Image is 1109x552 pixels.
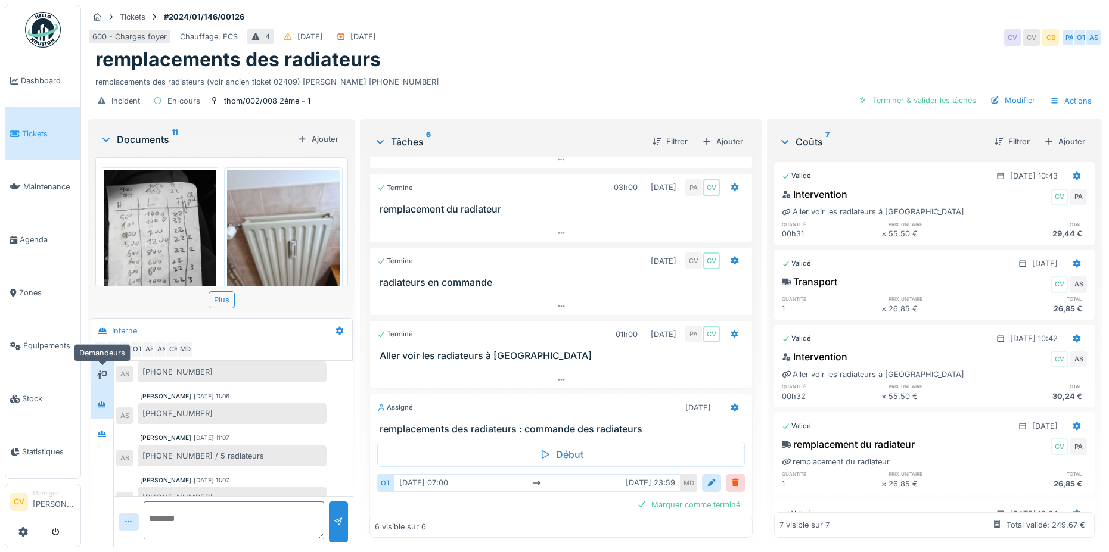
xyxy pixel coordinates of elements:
div: 1 [782,478,881,489]
h6: total [988,470,1087,478]
div: AB [141,341,158,358]
sup: 11 [172,132,178,146]
h6: quantité [782,295,881,302]
div: 600 - Charges foyer [92,31,167,42]
h6: quantité [782,220,881,228]
h3: remplacements des radiateurs : commande des radiateurs [380,423,748,435]
div: remplacements des radiateurs (voir ancien ticket 02409) [PERSON_NAME] [PHONE_NUMBER] [95,71,1095,88]
div: [DATE] 10:43 [1010,170,1058,182]
div: Filtrer [647,133,692,149]
span: Dashboard [21,75,76,86]
div: Intervention [782,350,847,364]
div: Actions [1045,92,1097,110]
div: AS [116,366,133,382]
div: [PERSON_NAME] [140,476,191,485]
div: Transport [782,275,837,289]
div: [PHONE_NUMBER] [138,361,327,382]
div: × [881,478,889,489]
h6: prix unitaire [889,470,987,478]
a: Équipements [5,319,80,372]
div: MD [681,474,697,491]
div: MA [117,341,134,358]
div: [PHONE_NUMBER] [138,403,327,424]
div: [DATE] [297,31,323,42]
div: 55,50 € [889,228,987,239]
div: Marquer comme terminé [632,497,745,513]
div: 7 visible sur 7 [779,519,830,531]
span: Stock [22,393,76,404]
div: CV [1051,276,1068,293]
div: En cours [167,95,200,107]
div: Validé [782,509,811,519]
div: [DATE] [1032,420,1058,432]
div: PA [105,341,122,358]
div: Tâches [374,135,643,149]
span: Maintenance [23,181,76,192]
div: Tickets [120,11,145,23]
div: 30,24 € [988,391,1087,402]
a: Tickets [5,107,80,160]
div: [DATE] 11:07 [194,434,229,442]
h6: prix unitaire [889,220,987,228]
div: [PHONE_NUMBER] [138,487,327,508]
div: CV [703,179,720,196]
div: PA [1061,29,1078,46]
div: Terminé [377,183,413,193]
h6: quantité [782,382,881,390]
a: Dashboard [5,54,80,107]
div: AS [1085,29,1102,46]
span: Agenda [20,234,76,245]
a: Agenda [5,213,80,266]
div: × [881,391,889,402]
h3: Aller voir les radiateurs à [GEOGRAPHIC_DATA] [380,350,748,361]
div: Ajouter [697,133,748,149]
div: Ajouter [293,131,343,147]
h3: radiateurs en commande [380,277,748,288]
a: Statistiques [5,425,80,478]
div: 26,85 € [889,303,987,314]
span: Statistiques [22,446,76,457]
div: [DATE] 11:07 [194,476,229,485]
span: Zones [19,287,76,298]
div: 26,85 € [988,478,1087,489]
div: 26,85 € [988,303,1087,314]
div: CB [165,341,182,358]
div: Début [377,442,745,467]
div: AS [1070,276,1087,293]
div: AS [116,492,133,509]
h1: remplacements des radiateurs [95,48,381,71]
div: [DATE] [651,329,676,340]
div: 00h32 [782,391,881,402]
div: [DATE] 13:34 [1010,508,1058,519]
div: Filtrer [989,133,1035,149]
div: 29,44 € [988,228,1087,239]
div: Chauffage, ECS [180,31,238,42]
div: AS [116,407,133,424]
div: CV [1051,351,1068,367]
div: PA [1070,438,1087,455]
div: [PERSON_NAME] [140,434,191,442]
sup: 7 [825,135,830,149]
div: [DATE] 10:42 [1010,333,1058,344]
div: [DATE] 07:00 [DATE] 23:59 [394,474,681,491]
img: Badge_color-CXgf-gQk.svg [25,12,61,48]
div: PA [685,179,702,196]
div: 6 visible sur 6 [375,521,426,532]
div: Documents [100,132,293,146]
h6: prix unitaire [889,382,987,390]
h6: prix unitaire [889,295,987,302]
h6: quantité [782,470,881,478]
div: PA [685,326,702,342]
div: 4 [265,31,270,42]
div: Demandeurs [74,344,131,361]
div: CV [1004,29,1021,46]
div: 03h00 [614,182,638,193]
div: OT [1073,29,1090,46]
div: Interne [112,325,137,336]
div: CV [94,341,110,358]
div: Assigné [377,403,413,413]
div: [DATE] [651,255,676,267]
div: Validé [782,171,811,181]
strong: #2024/01/146/00126 [159,11,249,23]
div: Validé [782,421,811,431]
